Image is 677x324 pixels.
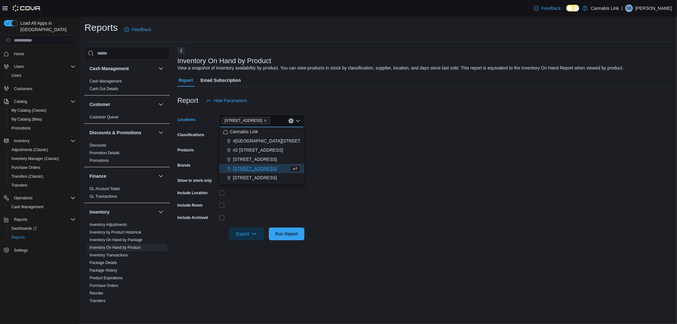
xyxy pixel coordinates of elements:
button: Promotions [6,124,78,133]
button: Cash Management [90,65,156,72]
a: Inventory Adjustments [90,222,127,227]
span: Cash Management [90,79,122,84]
button: Reports [6,233,78,242]
span: Transfers [9,182,76,189]
span: Home [11,50,76,58]
span: #2 [STREET_ADDRESS] [233,147,283,153]
button: #2 [STREET_ADDRESS] [219,146,304,155]
a: Package Details [90,261,117,265]
a: Transfers [90,299,105,303]
button: Finance [90,173,156,179]
a: My Catalog (Classic) [9,107,49,114]
button: Inventory [11,137,32,145]
span: Transfers [11,183,27,188]
a: Inventory Manager (Classic) [9,155,62,162]
button: Operations [11,194,35,202]
span: SB [627,4,632,12]
a: GL Account Totals [90,187,120,191]
span: Adjustments (Classic) [11,147,48,152]
button: #[GEOGRAPHIC_DATA][STREET_ADDRESS] [219,136,304,146]
a: Discounts [90,143,106,148]
span: Users [14,64,24,69]
span: Operations [11,194,76,202]
a: Users [9,72,24,79]
span: Settings [14,248,28,253]
span: Cash Management [11,204,43,209]
span: My Catalog (Beta) [11,117,42,122]
span: Inventory Transactions [90,253,128,258]
a: Transfers (Classic) [9,173,46,180]
div: Discounts & Promotions [84,142,170,167]
button: Close list of options [295,118,301,123]
h3: Finance [90,173,106,179]
button: Inventory [1,136,78,145]
a: My Catalog (Beta) [9,116,45,123]
a: Home [11,50,27,58]
h3: Report [177,97,198,104]
span: Users [11,63,76,70]
a: Inventory On Hand by Product [90,245,141,250]
a: Transfers [9,182,30,189]
button: Next [177,47,185,55]
a: Product Expirations [90,276,123,280]
a: Package History [90,268,117,273]
span: My Catalog (Beta) [9,116,76,123]
span: Users [11,73,21,78]
button: Inventory Manager (Classic) [6,154,78,163]
h3: Customer [90,101,110,108]
span: Reports [11,216,76,223]
span: Reorder [90,291,103,296]
span: Cash Management [9,203,76,211]
a: Inventory Transactions [90,253,128,257]
span: Catalog [11,98,76,105]
button: My Catalog (Beta) [6,115,78,124]
span: Inventory Manager (Classic) [9,155,76,162]
a: Promotions [9,124,33,132]
h3: Inventory On Hand by Product [177,57,271,65]
span: [STREET_ADDRESS] [233,165,277,172]
p: [PERSON_NAME] [635,4,672,12]
span: Customers [11,84,76,92]
button: [STREET_ADDRESS] [219,173,304,182]
span: Customers [14,86,32,91]
button: Users [11,63,26,70]
button: Reports [11,216,30,223]
span: #[GEOGRAPHIC_DATA][STREET_ADDRESS] [233,138,326,144]
a: Customers [11,85,35,93]
span: Customer Queue [90,115,118,120]
button: Discounts & Promotions [90,129,156,136]
button: Catalog [1,97,78,106]
button: [STREET_ADDRESS] [219,164,304,173]
button: [STREET_ADDRESS] [219,155,304,164]
span: Email Subscription [201,74,241,87]
button: Transfers (Classic) [6,172,78,181]
button: Home [1,49,78,58]
button: Discounts & Promotions [157,129,165,136]
span: Reports [9,234,76,241]
h3: Inventory [90,209,110,215]
a: Purchase Orders [90,283,118,288]
button: Cash Management [6,202,78,211]
span: Purchase Orders [9,164,76,171]
button: Adjustments (Classic) [6,145,78,154]
span: Feedback [541,5,561,11]
a: Promotion Details [90,151,120,155]
label: Include Room [177,203,202,208]
span: Transfers (Classic) [9,173,76,180]
a: Settings [11,247,30,254]
button: Operations [1,194,78,202]
div: Finance [84,185,170,203]
span: [STREET_ADDRESS] [225,117,262,124]
button: Hide Parameters [203,94,249,107]
span: Purchase Orders [11,165,40,170]
span: Users [9,72,76,79]
button: Remove 1295 Highbury Ave N from selection in this group [263,119,267,122]
button: Inventory [157,208,165,216]
a: Reorder [90,291,103,295]
img: Cova [13,5,41,11]
label: Include Location [177,190,208,195]
span: Promotions [11,126,31,131]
